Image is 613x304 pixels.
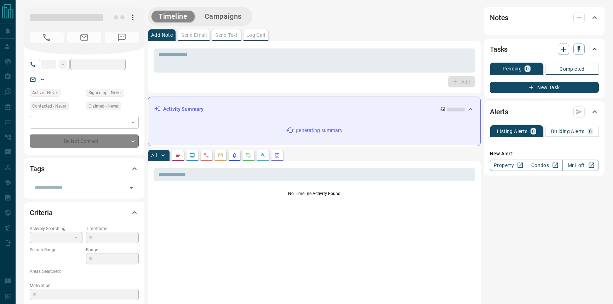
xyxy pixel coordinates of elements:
[30,282,139,289] p: Motivation:
[30,253,82,265] p: -- - --
[490,160,526,171] a: Property
[197,11,249,22] button: Campaigns
[30,32,64,43] span: No Number
[189,153,195,158] svg: Lead Browsing Activity
[532,129,535,134] p: 0
[490,12,508,23] h2: Notes
[30,163,44,174] h2: Tags
[86,225,139,232] p: Timeframe:
[30,134,139,148] div: Do Not Contact
[490,103,599,120] div: Alerts
[296,127,342,134] p: generating summary
[503,66,522,71] p: Pending
[32,89,58,96] span: Active - Never
[126,183,136,193] button: Open
[562,160,599,171] a: Mr.Loft
[175,153,181,158] svg: Notes
[497,129,528,134] p: Listing Alerts
[154,190,475,197] p: No Timeline Activity Found
[246,153,252,158] svg: Requests
[30,225,82,232] p: Actively Searching:
[30,207,53,218] h2: Criteria
[490,106,508,117] h2: Alerts
[86,247,139,253] p: Budget:
[32,103,66,110] span: Contacted - Never
[151,11,195,22] button: Timeline
[232,153,237,158] svg: Listing Alerts
[88,103,119,110] span: Claimed - Never
[526,160,562,171] a: Condos
[589,129,592,134] p: 0
[274,153,280,158] svg: Agent Actions
[151,33,173,38] p: Add Note
[30,160,139,177] div: Tags
[30,268,139,275] p: Areas Searched:
[30,247,82,253] p: Search Range:
[490,150,599,157] p: New Alert:
[204,153,209,158] svg: Calls
[151,153,157,158] p: All
[551,129,585,134] p: Building Alerts
[154,103,475,116] div: Activity Summary
[560,67,585,71] p: Completed
[163,105,204,113] p: Activity Summary
[218,153,223,158] svg: Emails
[41,76,44,82] a: --
[30,204,139,221] div: Criteria
[490,44,508,55] h2: Tasks
[260,153,266,158] svg: Opportunities
[105,32,139,43] span: No Number
[490,9,599,26] div: Notes
[490,82,599,93] button: New Task
[88,89,122,96] span: Signed up - Never
[526,66,529,71] p: 0
[67,32,101,43] span: No Email
[490,41,599,58] div: Tasks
